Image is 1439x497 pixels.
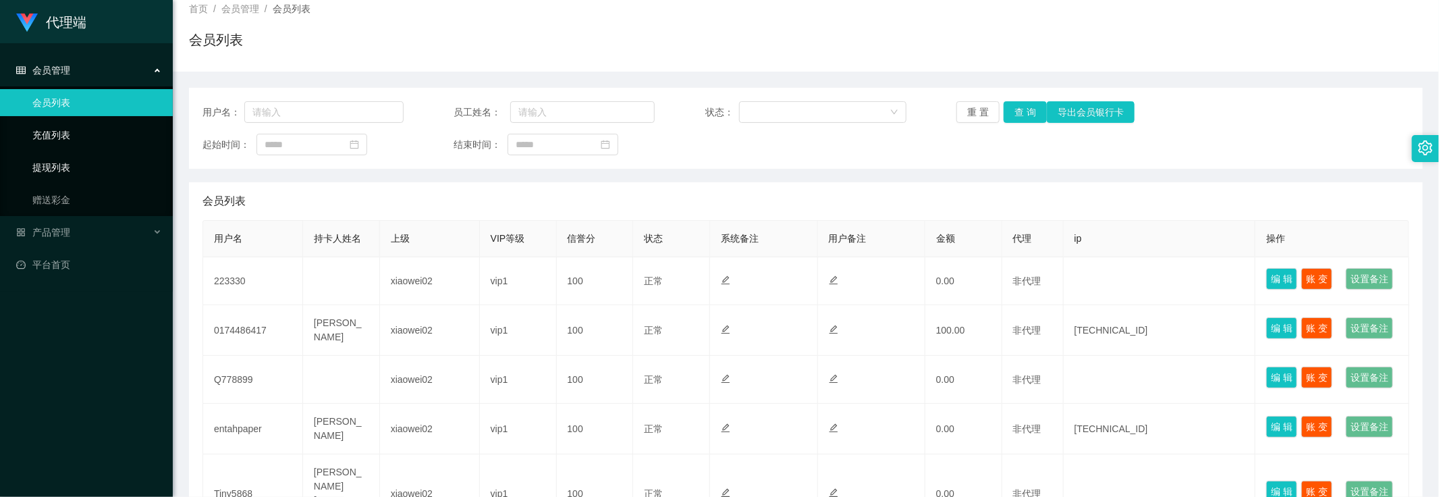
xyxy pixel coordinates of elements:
span: 会员列表 [273,3,310,14]
span: 系统备注 [721,233,759,244]
td: 0.00 [925,257,1002,305]
i: 图标: edit [829,325,838,334]
button: 设置备注 [1346,367,1393,388]
td: [PERSON_NAME] [303,404,380,454]
span: / [213,3,216,14]
i: 图标: edit [829,423,838,433]
span: 代理 [1013,233,1032,244]
span: 用户备注 [829,233,867,244]
span: 非代理 [1013,325,1041,336]
a: 代理端 [16,16,86,27]
span: 非代理 [1013,276,1041,286]
a: 图标: dashboard平台首页 [16,251,162,278]
a: 充值列表 [32,122,162,149]
span: 正常 [644,325,663,336]
i: 图标: calendar [601,140,610,149]
span: 持卡人姓名 [314,233,361,244]
td: xiaowei02 [380,404,480,454]
td: 0174486417 [203,305,303,356]
button: 账 变 [1301,416,1332,438]
td: 0.00 [925,356,1002,404]
td: 100 [557,404,634,454]
span: 产品管理 [16,227,70,238]
span: 非代理 [1013,423,1041,434]
button: 设置备注 [1346,416,1393,438]
td: xiaowei02 [380,257,480,305]
td: vip1 [480,305,557,356]
span: 操作 [1266,233,1285,244]
h1: 代理端 [46,1,86,44]
h1: 会员列表 [189,30,243,50]
span: VIP等级 [491,233,525,244]
span: 上级 [391,233,410,244]
button: 重 置 [956,101,1000,123]
span: 会员列表 [202,193,246,209]
i: 图标: calendar [350,140,359,149]
a: 赠送彩金 [32,186,162,213]
span: 状态： [705,105,739,120]
span: ip [1075,233,1082,244]
td: entahpaper [203,404,303,454]
span: 金额 [936,233,955,244]
td: vip1 [480,257,557,305]
i: 图标: edit [829,374,838,384]
i: 图标: setting [1418,140,1433,155]
i: 图标: edit [721,276,730,285]
td: vip1 [480,356,557,404]
i: 图标: table [16,66,26,75]
span: 正常 [644,276,663,286]
span: 员工姓名： [454,105,510,120]
span: 会员管理 [221,3,259,14]
a: 会员列表 [32,89,162,116]
span: 结束时间： [454,138,508,152]
i: 图标: down [890,108,898,117]
span: 会员管理 [16,65,70,76]
span: 正常 [644,374,663,385]
td: vip1 [480,404,557,454]
button: 导出会员银行卡 [1047,101,1135,123]
td: 100 [557,356,634,404]
span: 状态 [644,233,663,244]
td: 100.00 [925,305,1002,356]
a: 提现列表 [32,154,162,181]
span: 起始时间： [202,138,256,152]
td: [TECHNICAL_ID] [1064,305,1256,356]
button: 编 辑 [1266,367,1297,388]
button: 查 询 [1004,101,1047,123]
button: 设置备注 [1346,317,1393,339]
i: 图标: edit [721,423,730,433]
button: 编 辑 [1266,268,1297,290]
td: [PERSON_NAME] [303,305,380,356]
button: 设置备注 [1346,268,1393,290]
input: 请输入 [244,101,404,123]
td: xiaowei02 [380,356,480,404]
button: 账 变 [1301,317,1332,339]
td: 223330 [203,257,303,305]
i: 图标: edit [721,325,730,334]
input: 请输入 [510,101,655,123]
span: 用户名 [214,233,242,244]
td: xiaowei02 [380,305,480,356]
button: 账 变 [1301,367,1332,388]
button: 编 辑 [1266,416,1297,438]
button: 编 辑 [1266,317,1297,339]
span: 信誉分 [568,233,596,244]
td: [TECHNICAL_ID] [1064,404,1256,454]
span: / [265,3,267,14]
i: 图标: edit [721,374,730,384]
button: 账 变 [1301,268,1332,290]
td: 100 [557,257,634,305]
span: 首页 [189,3,208,14]
span: 用户名： [202,105,244,120]
img: logo.9652507e.png [16,14,38,32]
i: 图标: edit [829,276,838,285]
i: 图标: appstore-o [16,228,26,237]
span: 正常 [644,423,663,434]
td: 0.00 [925,404,1002,454]
td: 100 [557,305,634,356]
span: 非代理 [1013,374,1041,385]
td: Q778899 [203,356,303,404]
